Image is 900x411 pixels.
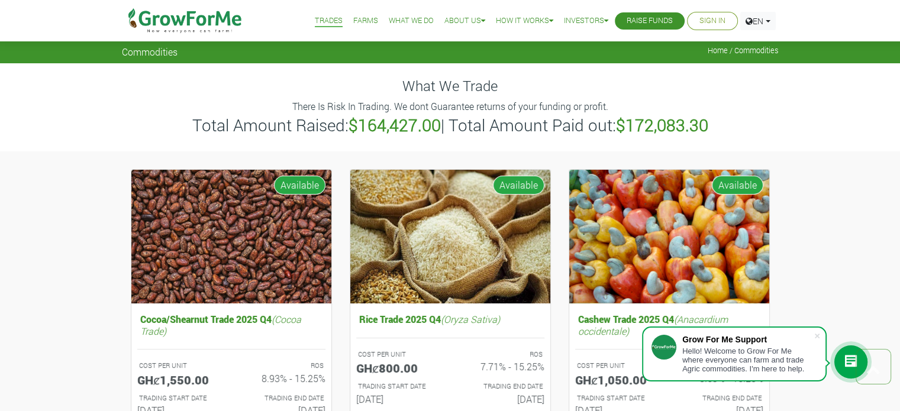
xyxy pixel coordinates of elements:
[493,176,544,195] span: Available
[315,15,343,27] a: Trades
[139,393,221,403] p: Estimated Trading Start Date
[356,361,441,375] h5: GHȼ800.00
[441,313,500,325] i: (Oryza Sativa)
[712,176,763,195] span: Available
[444,15,485,27] a: About Us
[461,381,543,391] p: Estimated Trading End Date
[496,15,553,27] a: How it Works
[242,393,324,403] p: Estimated Trading End Date
[578,313,728,336] i: (Anacardium occidentale)
[137,310,325,339] h5: Cocoa/Shearnut Trade 2025 Q4
[389,15,434,27] a: What We Do
[131,170,331,304] img: growforme image
[274,176,325,195] span: Available
[124,99,777,114] p: There Is Risk In Trading. We dont Guarantee returns of your funding or profit.
[461,349,543,360] p: ROS
[242,361,324,371] p: ROS
[358,381,440,391] p: Estimated Trading Start Date
[459,361,544,372] h6: 7.71% - 15.25%
[575,310,763,339] h5: Cashew Trade 2025 Q4
[575,373,660,387] h5: GHȼ1,050.00
[564,15,608,27] a: Investors
[682,347,814,373] div: Hello! Welcome to Grow For Me where everyone can farm and trade Agric commodities. I'm here to help.
[740,12,776,30] a: EN
[124,115,777,135] h3: Total Amount Raised: | Total Amount Paid out:
[627,15,673,27] a: Raise Funds
[358,349,440,360] p: COST PER UNIT
[356,393,441,404] h6: [DATE]
[139,361,221,371] p: COST PER UNIT
[137,373,222,387] h5: GHȼ1,550.00
[356,310,544,328] h5: Rice Trade 2025 Q4
[577,361,659,371] p: COST PER UNIT
[699,15,725,27] a: Sign In
[616,114,708,136] b: $172,083.30
[680,393,762,403] p: Estimated Trading End Date
[678,373,763,384] h6: 8.09% - 15.28%
[122,77,779,95] h4: What We Trade
[459,393,544,404] h6: [DATE]
[682,335,814,344] div: Grow For Me Support
[569,170,769,304] img: growforme image
[140,313,301,336] i: (Cocoa Trade)
[356,310,544,409] a: Rice Trade 2025 Q4(Oryza Sativa) COST PER UNIT GHȼ800.00 ROS 7.71% - 15.25% TRADING START DATE [D...
[240,373,325,384] h6: 8.93% - 15.25%
[708,46,779,55] span: Home / Commodities
[349,114,441,136] b: $164,427.00
[350,170,550,304] img: growforme image
[122,46,178,57] span: Commodities
[353,15,378,27] a: Farms
[577,393,659,403] p: Estimated Trading Start Date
